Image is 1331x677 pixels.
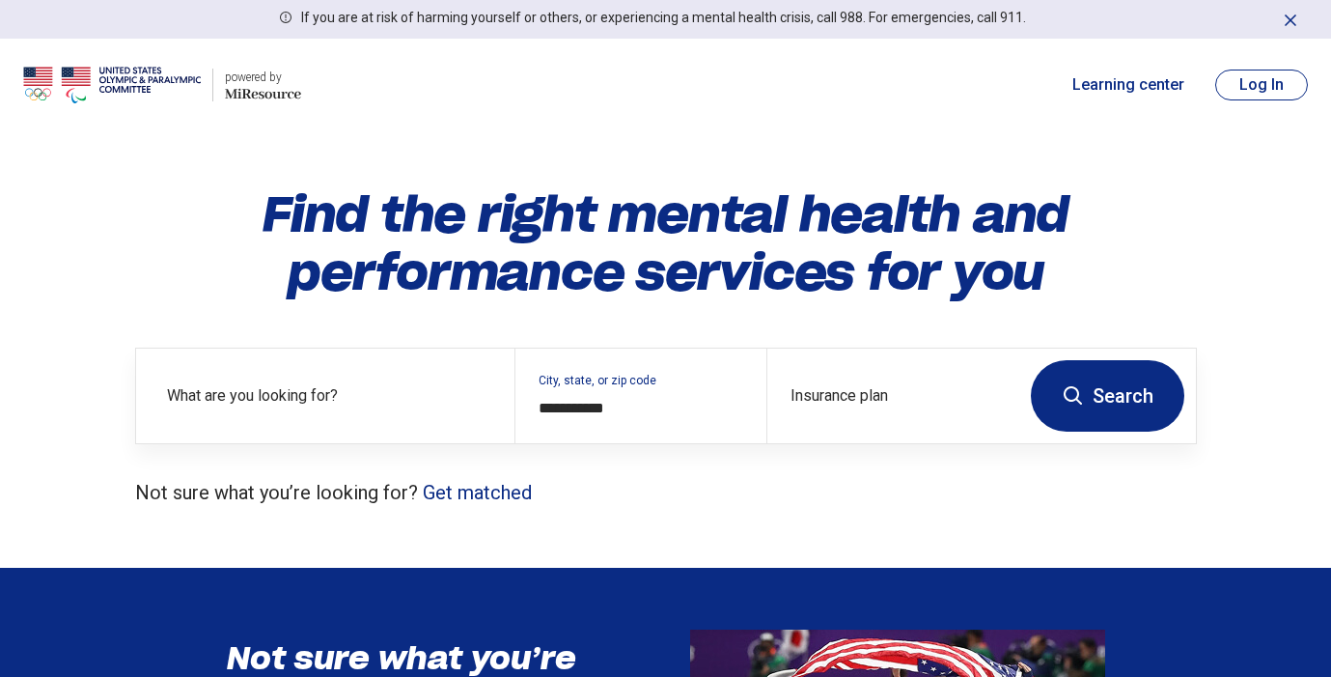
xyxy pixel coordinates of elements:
[301,8,1026,28] p: If you are at risk of harming yourself or others, or experiencing a mental health crisis, call 98...
[1215,70,1308,100] button: Log In
[135,185,1197,301] h1: Find the right mental health and performance services for you
[1281,8,1300,31] button: Dismiss
[135,479,1197,506] p: Not sure what you’re looking for?
[23,62,201,108] img: USOPC
[1031,360,1184,432] button: Search
[225,69,301,86] div: powered by
[167,384,491,408] label: What are you looking for?
[423,481,532,504] a: Get matched
[23,62,301,108] a: USOPCpowered by
[1072,73,1184,97] a: Learning center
